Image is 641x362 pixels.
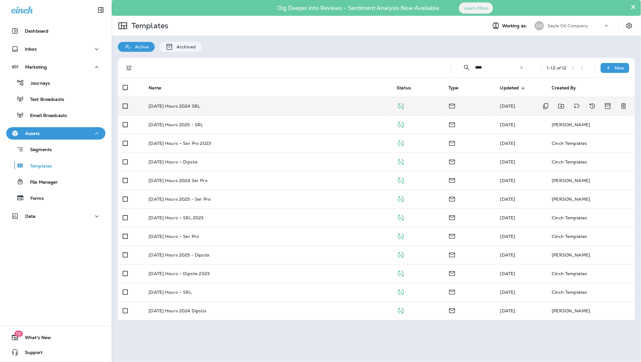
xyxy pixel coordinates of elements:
button: Add tags [571,100,583,112]
span: [DATE] [500,159,515,165]
p: Data [25,214,36,219]
td: Cinch Templates [547,227,635,246]
button: Email Broadcasts [6,109,105,122]
span: Rachel Sykes [500,122,515,127]
p: Dashboard [25,29,48,34]
button: Journeys [6,76,105,89]
span: Updated [500,85,527,91]
span: Rachel Sykes [500,252,515,258]
p: [DATE] Hours 2025 - SRL [149,122,203,127]
span: Support [19,350,42,357]
button: Assets [6,127,105,140]
span: Created By [552,85,576,91]
td: [PERSON_NAME] [547,246,635,264]
button: Duplicate [540,100,552,112]
button: Forms [6,191,105,204]
button: View Changelog [586,100,599,112]
p: [DATE] Hours – Ser Pro 2023 [149,141,211,146]
span: Published [397,140,405,145]
p: [DATE] Hours 2024 Ser Pro [149,178,207,183]
button: Dashboard [6,25,105,37]
span: Published [397,214,405,220]
p: Dig Deeper into Reviews - Sentiment Analysis Now Available [260,7,457,9]
p: Assets [25,131,40,136]
p: Archived [173,44,196,49]
p: New [615,65,625,70]
span: Rachel Sykes [500,196,515,202]
p: [DATE] Hours – Ser Pro [149,234,199,239]
button: Collapse Search [461,61,473,74]
td: Cinch Templates [547,134,635,153]
td: Cinch Templates [547,153,635,171]
span: Name [149,85,169,91]
button: Data [6,210,105,222]
span: [DATE] [500,271,515,276]
p: [DATE] Hours – SRL 2023 [149,215,203,220]
span: Published [397,177,405,183]
span: Working as: [502,23,528,29]
p: Journeys [24,81,50,87]
button: Templates [6,159,105,172]
span: Email [448,159,456,164]
p: [DATE] Hours 2025 - Dipstix [149,253,209,257]
span: Published [397,252,405,257]
p: Templates [129,21,168,30]
p: [DATE] Hours – Dipstix 2023 [149,271,210,276]
p: Text Broadcasts [24,97,64,103]
p: [DATE] Hours 2025 - Ser Pro [149,197,211,202]
p: File Manager [24,180,58,185]
span: [DATE] [500,215,515,221]
p: [DATE] Hours – Dipstix [149,159,198,164]
button: 19What's New [6,331,105,344]
span: Published [397,159,405,164]
span: Type [448,85,459,91]
span: Email [448,177,456,183]
td: [PERSON_NAME] [547,171,635,190]
button: Settings [624,20,635,31]
span: [DATE] [500,141,515,146]
span: Email [448,233,456,239]
span: Published [397,270,405,276]
p: Inbox [25,47,37,51]
div: 1 - 12 of 12 [547,65,567,70]
span: Email [448,196,456,201]
div: SO [535,21,544,30]
span: Published [397,103,405,108]
span: Email [448,103,456,108]
p: Sayle Oil Company [548,23,588,28]
button: Marketing [6,61,105,73]
span: Email [448,307,456,313]
p: [DATE] Hours 2024 Dipstix [149,308,206,313]
span: Email [448,140,456,145]
span: Email [448,214,456,220]
span: Created By [552,85,584,91]
span: [DATE] [500,289,515,295]
span: Status [397,85,419,91]
p: Templates [24,163,52,169]
span: Published [397,233,405,239]
button: Text Broadcasts [6,92,105,105]
button: Inbox [6,43,105,55]
button: Learn More [459,2,493,14]
button: Archive [602,100,614,112]
p: Segments [24,147,52,153]
p: Email Broadcasts [24,113,67,119]
button: Filters [123,62,135,74]
p: Active [132,44,149,49]
td: Cinch Templates [547,208,635,227]
p: [DATE] Hours 2024 SRL [149,104,200,109]
td: [PERSON_NAME] [547,190,635,208]
span: Type [448,85,467,91]
button: Delete [617,100,630,112]
p: Marketing [25,65,47,69]
span: Published [397,121,405,127]
td: Cinch Templates [547,283,635,302]
span: Published [397,289,405,294]
button: Support [6,346,105,359]
td: [PERSON_NAME] [547,115,635,134]
span: Rachel Sykes [500,308,515,314]
p: Forms [24,196,44,202]
span: Name [149,85,161,91]
span: Status [397,85,411,91]
button: Collapse Sidebar [92,4,109,16]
